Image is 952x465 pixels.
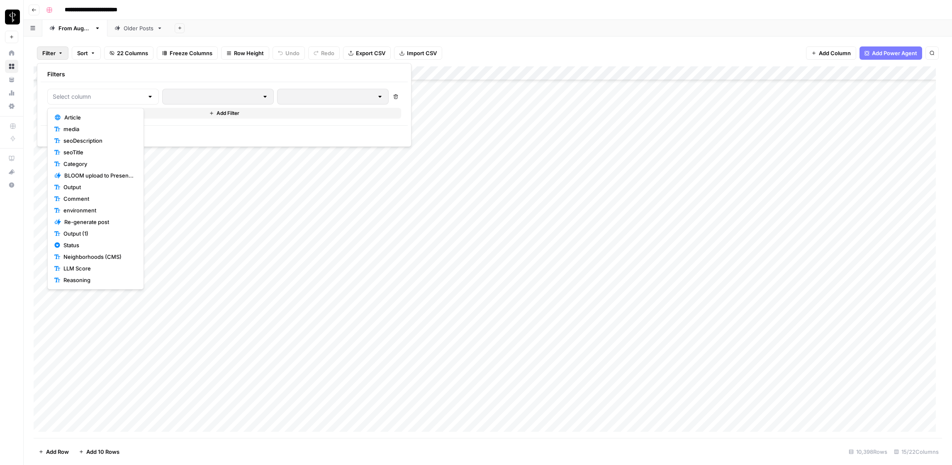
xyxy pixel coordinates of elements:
[72,46,101,60] button: Sort
[5,100,18,113] a: Settings
[5,178,18,192] button: Help + Support
[63,229,134,238] span: Output (1)
[221,46,269,60] button: Row Height
[5,86,18,100] a: Usage
[5,60,18,73] a: Browse
[63,148,134,156] span: seoTitle
[86,448,119,456] span: Add 10 Rows
[273,46,305,60] button: Undo
[845,445,891,458] div: 10,398 Rows
[63,276,134,284] span: Reasoning
[63,253,134,261] span: Neighborhoods (CMS)
[170,49,212,57] span: Freeze Columns
[42,20,107,37] a: From [DATE]
[407,49,437,57] span: Import CSV
[819,49,851,57] span: Add Column
[77,49,88,57] span: Sort
[891,445,942,458] div: 15/22 Columns
[64,218,134,226] span: Re-generate post
[157,46,218,60] button: Freeze Columns
[64,113,134,122] span: Article
[5,152,18,165] a: AirOps Academy
[63,206,134,214] span: environment
[806,46,856,60] button: Add Column
[47,108,401,119] button: Add Filter
[285,49,299,57] span: Undo
[394,46,442,60] button: Import CSV
[46,448,69,456] span: Add Row
[5,73,18,86] a: Your Data
[63,136,134,145] span: seoDescription
[308,46,340,60] button: Redo
[63,160,134,168] span: Category
[356,49,385,57] span: Export CSV
[37,46,68,60] button: Filter
[63,195,134,203] span: Comment
[104,46,153,60] button: 22 Columns
[5,46,18,60] a: Home
[5,10,20,24] img: LP Production Workloads Logo
[37,63,411,147] div: Filter
[117,49,148,57] span: 22 Columns
[321,49,334,57] span: Redo
[234,49,264,57] span: Row Height
[217,110,239,117] span: Add Filter
[107,20,170,37] a: Older Posts
[42,49,56,57] span: Filter
[63,125,134,133] span: media
[34,445,74,458] button: Add Row
[63,241,134,249] span: Status
[58,24,91,32] div: From [DATE]
[41,67,408,82] div: Filters
[63,264,134,273] span: LLM Score
[5,7,18,27] button: Workspace: LP Production Workloads
[5,165,18,178] button: What's new?
[859,46,922,60] button: Add Power Agent
[343,46,391,60] button: Export CSV
[74,445,124,458] button: Add 10 Rows
[872,49,917,57] span: Add Power Agent
[124,24,153,32] div: Older Posts
[64,171,134,180] span: BLOOM upload to Presence (after Human Review)
[53,93,144,101] input: Select column
[63,183,134,191] span: Output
